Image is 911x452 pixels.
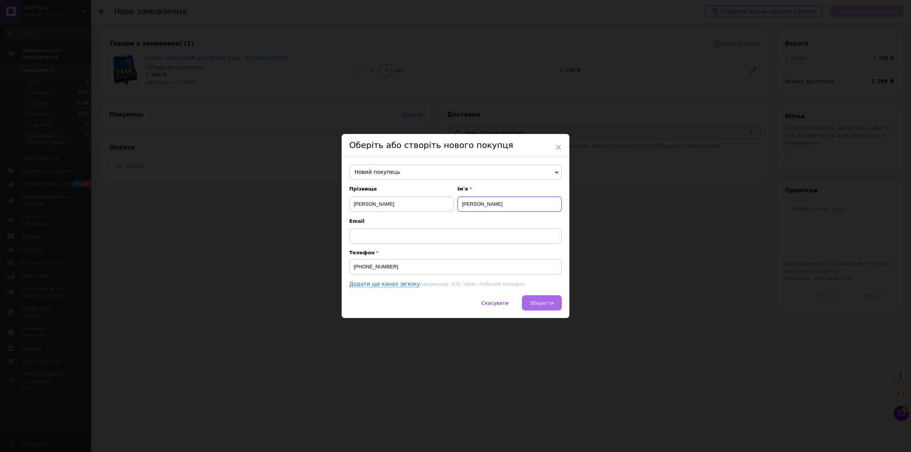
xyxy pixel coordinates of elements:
a: Додати ще канал зв'язку [349,281,420,287]
button: Зберегти [522,295,562,310]
span: Зберегти [530,300,554,306]
span: Ім'я [457,186,562,192]
span: Прізвище [349,186,454,192]
button: Скасувати [473,295,516,310]
span: Email [349,218,562,225]
input: Наприклад: Іванов [349,197,454,212]
input: Наприклад: Іван [457,197,562,212]
span: Скасувати [481,300,508,306]
input: +38 096 0000000 [349,259,562,274]
span: × [555,141,562,154]
span: Новий покупець [349,165,562,180]
p: Телефон [349,250,562,255]
span: наприклад, ICQ, Viber, Робочий телефон [420,281,525,287]
div: Оберіть або створіть нового покупця [342,134,569,157]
